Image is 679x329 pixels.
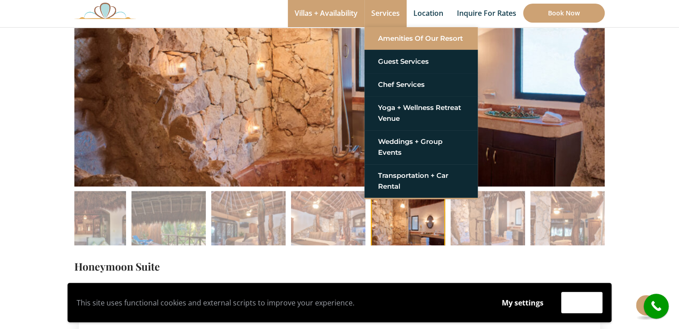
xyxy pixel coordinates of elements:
img: IMG_1331-150x150.jpg [131,191,206,265]
img: IMG_1361-150x150.jpg [451,191,525,265]
a: Amenities of Our Resort [378,30,464,47]
a: call [644,294,669,319]
p: This site uses functional cookies and external scripts to improve your experience. [77,296,484,310]
img: IMG_1337-150x150.jpg [211,191,286,265]
a: Honeymoon Suite [74,259,160,273]
button: Accept [561,292,602,313]
a: Weddings + Group Events [378,134,464,161]
a: Yoga + Wellness Retreat Venue [378,100,464,127]
a: Guest Services [378,53,464,70]
img: IMG_1346-150x150.jpg [291,191,365,265]
img: Awesome Logo [74,2,136,19]
i: call [646,296,666,316]
a: Chef Services [378,76,464,93]
img: IMG_1364-150x150.jpg [530,191,605,265]
a: Book Now [523,4,605,23]
a: Transportation + Car Rental [378,167,464,195]
button: My settings [493,292,552,313]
